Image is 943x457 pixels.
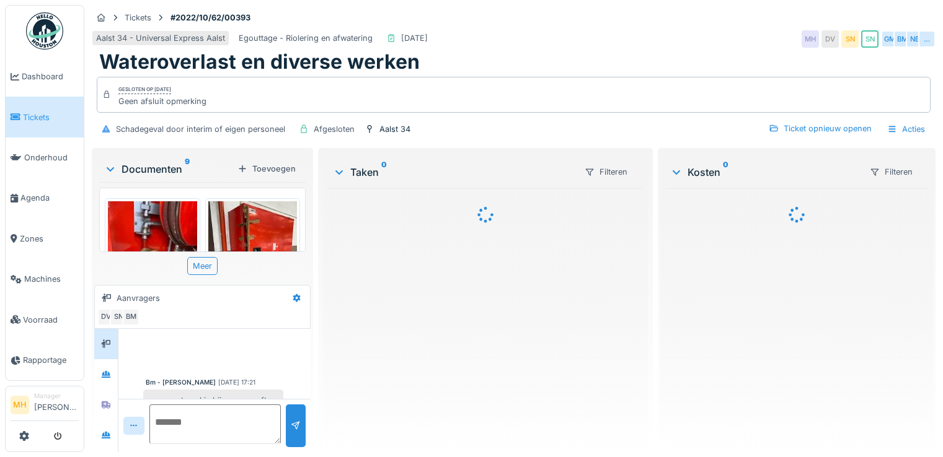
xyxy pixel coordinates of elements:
[381,165,387,180] sup: 0
[34,391,79,401] div: Manager
[11,396,29,414] li: MH
[764,120,877,137] div: Ticket opnieuw openen
[6,219,84,259] a: Zones
[96,32,225,44] div: Aalst 34 - Universal Express Aalst
[6,340,84,380] a: Rapportage
[24,273,79,285] span: Machines
[821,30,839,48] div: DV
[20,192,79,204] span: Agenda
[232,160,301,177] div: Toevoegen
[146,378,216,387] div: Bm - [PERSON_NAME]
[125,12,151,24] div: Tickets
[143,390,283,423] div: een apart werkje bijvoegen soft camerabeelden op pc instaleren
[333,165,574,180] div: Taken
[579,163,633,181] div: Filteren
[314,123,355,135] div: Afgesloten
[401,32,428,44] div: [DATE]
[22,71,79,82] span: Dashboard
[104,162,232,176] div: Documenten
[23,314,79,326] span: Voorraad
[6,259,84,299] a: Machines
[379,123,410,135] div: Aalst 34
[116,123,285,135] div: Schadegeval door interim of eigen personeel
[218,378,255,387] div: [DATE] 17:21
[99,50,420,74] h1: Wateroverlast en diverse werken
[24,152,79,163] span: Onderhoud
[6,178,84,218] a: Agenda
[26,12,63,50] img: Badge_color-CXgf-gQk.svg
[117,292,160,304] div: Aanvragers
[97,308,115,326] div: DV
[881,30,898,48] div: GM
[802,30,819,48] div: MH
[918,30,936,48] div: …
[118,95,206,107] div: Geen afsluit opmerking
[23,111,79,123] span: Tickets
[23,354,79,366] span: Rapportage
[670,165,859,180] div: Kosten
[723,165,728,180] sup: 0
[208,201,298,319] img: dfgd9zt6927ci0jyv4owpa9frdn0
[882,120,931,138] div: Acties
[841,30,859,48] div: SN
[118,85,171,94] div: Gesloten op [DATE]
[906,30,923,48] div: NB
[122,308,139,326] div: BM
[166,12,255,24] strong: #2022/10/62/00393
[108,201,197,320] img: c1qljwzaqiy9yi9ule2p4iffnm9m
[6,137,84,178] a: Onderhoud
[187,257,218,275] div: Meer
[861,30,879,48] div: SN
[893,30,911,48] div: BM
[185,162,190,176] sup: 9
[6,299,84,339] a: Voorraad
[11,391,79,421] a: MH Manager[PERSON_NAME]
[864,163,918,181] div: Filteren
[239,32,373,44] div: Egouttage - Riolering en afwatering
[6,56,84,97] a: Dashboard
[110,308,127,326] div: SN
[34,391,79,418] li: [PERSON_NAME]
[6,97,84,137] a: Tickets
[20,233,79,245] span: Zones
